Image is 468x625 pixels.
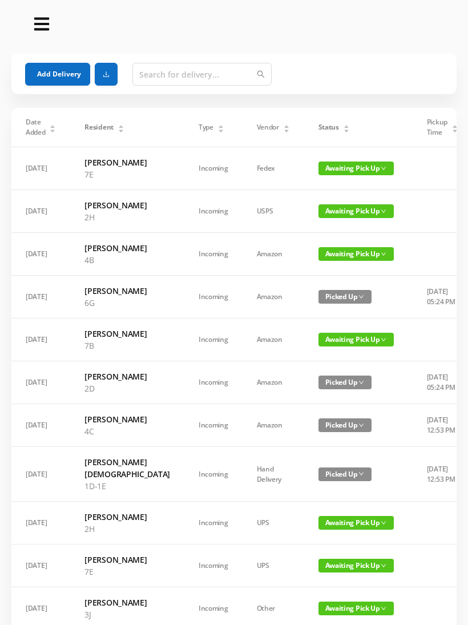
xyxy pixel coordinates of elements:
[318,418,372,432] span: Picked Up
[11,190,70,233] td: [DATE]
[318,204,394,218] span: Awaiting Pick Up
[84,328,170,340] h6: [PERSON_NAME]
[318,602,394,615] span: Awaiting Pick Up
[318,162,394,175] span: Awaiting Pick Up
[184,545,243,587] td: Incoming
[243,190,304,233] td: USPS
[243,447,304,502] td: Hand Delivery
[84,211,170,223] p: 2H
[84,596,170,608] h6: [PERSON_NAME]
[451,123,458,130] div: Sort
[84,156,170,168] h6: [PERSON_NAME]
[84,340,170,352] p: 7B
[184,361,243,404] td: Incoming
[358,422,364,428] i: icon: down
[318,467,372,481] span: Picked Up
[257,122,279,132] span: Vendor
[84,480,170,492] p: 1D-1E
[283,123,289,127] i: icon: caret-up
[318,247,394,261] span: Awaiting Pick Up
[26,117,46,138] span: Date Added
[11,147,70,190] td: [DATE]
[84,511,170,523] h6: [PERSON_NAME]
[11,545,70,587] td: [DATE]
[381,251,386,257] i: icon: down
[11,318,70,361] td: [DATE]
[118,123,124,127] i: icon: caret-up
[84,554,170,566] h6: [PERSON_NAME]
[257,70,265,78] i: icon: search
[84,122,114,132] span: Resident
[84,370,170,382] h6: [PERSON_NAME]
[243,545,304,587] td: UPS
[184,502,243,545] td: Incoming
[84,297,170,309] p: 6G
[118,128,124,131] i: icon: caret-down
[318,122,339,132] span: Status
[84,456,170,480] h6: [PERSON_NAME][DEMOGRAPHIC_DATA]
[84,168,170,180] p: 7E
[84,254,170,266] p: 4B
[358,471,364,477] i: icon: down
[11,502,70,545] td: [DATE]
[243,502,304,545] td: UPS
[381,520,386,526] i: icon: down
[84,425,170,437] p: 4C
[184,190,243,233] td: Incoming
[343,123,350,130] div: Sort
[118,123,124,130] div: Sort
[184,276,243,318] td: Incoming
[243,404,304,447] td: Amazon
[318,290,372,304] span: Picked Up
[243,147,304,190] td: Fedex
[381,337,386,342] i: icon: down
[84,285,170,297] h6: [PERSON_NAME]
[243,361,304,404] td: Amazon
[25,63,90,86] button: Add Delivery
[381,606,386,611] i: icon: down
[318,559,394,572] span: Awaiting Pick Up
[95,63,118,86] button: icon: download
[343,128,349,131] i: icon: caret-down
[318,516,394,530] span: Awaiting Pick Up
[381,563,386,568] i: icon: down
[217,128,224,131] i: icon: caret-down
[358,380,364,385] i: icon: down
[381,208,386,214] i: icon: down
[381,166,386,171] i: icon: down
[84,199,170,211] h6: [PERSON_NAME]
[217,123,224,127] i: icon: caret-up
[84,413,170,425] h6: [PERSON_NAME]
[283,123,290,130] div: Sort
[184,404,243,447] td: Incoming
[243,233,304,276] td: Amazon
[11,233,70,276] td: [DATE]
[11,447,70,502] td: [DATE]
[243,318,304,361] td: Amazon
[427,117,447,138] span: Pickup Time
[184,318,243,361] td: Incoming
[132,63,272,86] input: Search for delivery...
[84,242,170,254] h6: [PERSON_NAME]
[84,523,170,535] p: 2H
[318,333,394,346] span: Awaiting Pick Up
[11,404,70,447] td: [DATE]
[84,608,170,620] p: 3J
[343,123,349,127] i: icon: caret-up
[184,147,243,190] td: Incoming
[283,128,289,131] i: icon: caret-down
[11,361,70,404] td: [DATE]
[184,233,243,276] td: Incoming
[451,128,458,131] i: icon: caret-down
[243,276,304,318] td: Amazon
[84,566,170,578] p: 7E
[50,128,56,131] i: icon: caret-down
[318,376,372,389] span: Picked Up
[184,447,243,502] td: Incoming
[199,122,213,132] span: Type
[358,294,364,300] i: icon: down
[11,276,70,318] td: [DATE]
[451,123,458,127] i: icon: caret-up
[84,382,170,394] p: 2D
[50,123,56,127] i: icon: caret-up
